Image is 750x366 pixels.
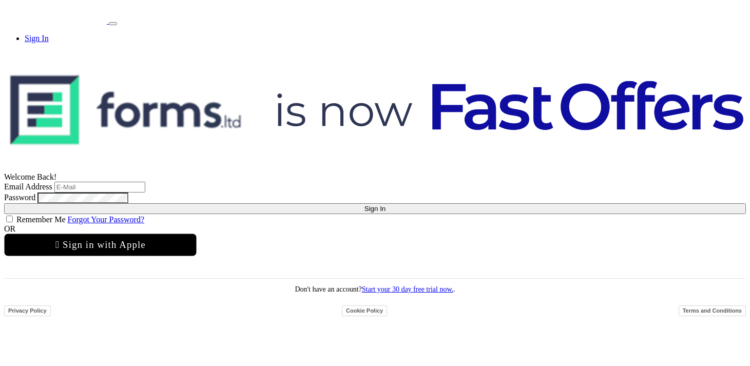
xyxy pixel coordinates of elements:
button: Sign In [4,203,746,214]
label: Remember Me [16,215,66,224]
a: Forgot Your Password? [68,215,145,224]
a: Privacy Policy [4,305,51,317]
div: Welcome Back! [4,172,746,182]
label: Password [4,193,35,202]
a: Start your 30 day free trial now. [362,285,453,293]
a: Cookie Policy [342,305,387,317]
div: Sign in with Apple [4,234,197,256]
button: Toggle navigation [109,22,117,25]
span: OR [4,224,15,233]
label: Email Address [4,182,52,191]
a: Sign In [25,34,49,43]
input: E-Mail [54,182,145,192]
a: Terms and Conditions [679,305,746,317]
div: Don't have an account? . [4,278,746,294]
